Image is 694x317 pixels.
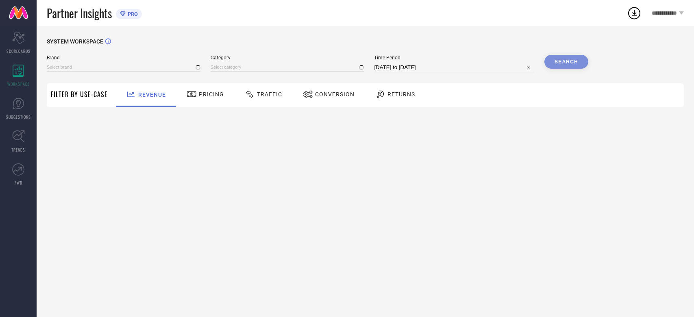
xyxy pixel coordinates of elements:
[15,180,22,186] span: FWD
[6,114,31,120] span: SUGGESTIONS
[47,63,200,72] input: Select brand
[374,55,534,61] span: Time Period
[7,48,30,54] span: SCORECARDS
[126,11,138,17] span: PRO
[47,5,112,22] span: Partner Insights
[138,91,166,98] span: Revenue
[257,91,282,98] span: Traffic
[211,55,364,61] span: Category
[627,6,642,20] div: Open download list
[47,55,200,61] span: Brand
[51,89,108,99] span: Filter By Use-Case
[47,38,103,45] span: SYSTEM WORKSPACE
[11,147,25,153] span: TRENDS
[211,63,364,72] input: Select category
[315,91,355,98] span: Conversion
[374,63,534,72] input: Select time period
[387,91,415,98] span: Returns
[199,91,224,98] span: Pricing
[7,81,30,87] span: WORKSPACE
